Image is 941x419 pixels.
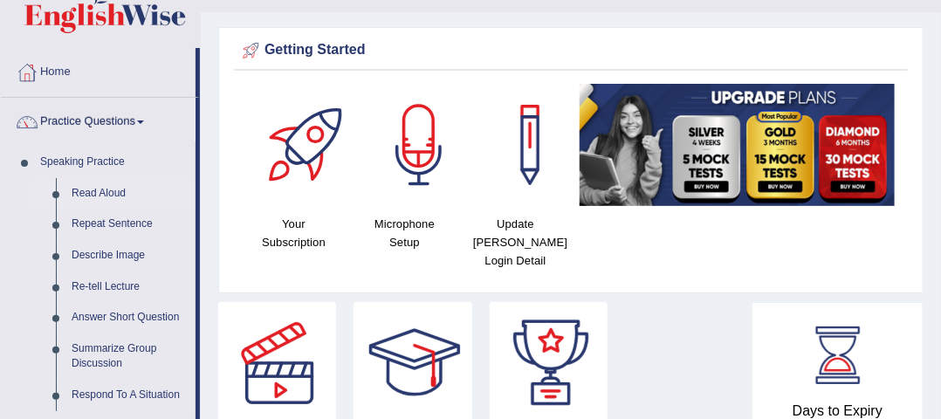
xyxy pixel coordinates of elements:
img: small5.jpg [580,84,895,206]
a: Respond To A Situation [64,380,196,411]
h4: Your Subscription [247,215,340,251]
a: Summarize Group Discussion [64,333,196,380]
a: Describe Image [64,240,196,271]
a: Re-tell Lecture [64,271,196,303]
h4: Days to Expiry [772,403,903,419]
h4: Update [PERSON_NAME] Login Detail [469,215,562,270]
a: Practice Questions [1,98,196,141]
a: Home [1,48,196,92]
a: Speaking Practice [32,147,196,178]
a: Read Aloud [64,178,196,209]
a: Answer Short Question [64,302,196,333]
div: Getting Started [238,38,903,64]
h4: Microphone Setup [358,215,451,251]
a: Repeat Sentence [64,209,196,240]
